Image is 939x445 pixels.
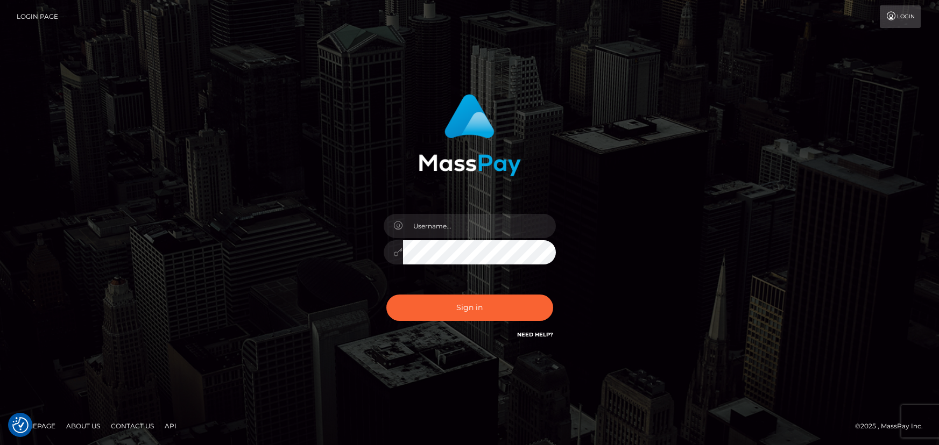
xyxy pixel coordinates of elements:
img: MassPay Login [419,94,521,176]
a: Need Help? [517,331,553,338]
a: Login [880,5,921,28]
a: API [160,418,181,434]
div: © 2025 , MassPay Inc. [855,420,931,432]
img: Revisit consent button [12,417,29,433]
a: Homepage [12,418,60,434]
a: Login Page [17,5,58,28]
button: Consent Preferences [12,417,29,433]
a: About Us [62,418,104,434]
button: Sign in [386,295,553,321]
a: Contact Us [107,418,158,434]
input: Username... [403,214,556,238]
